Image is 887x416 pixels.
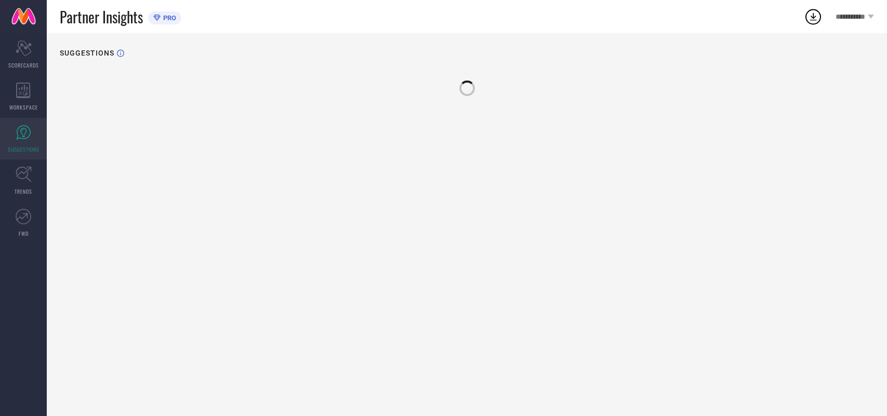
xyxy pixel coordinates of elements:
[15,187,32,195] span: TRENDS
[60,6,143,28] span: Partner Insights
[161,14,176,22] span: PRO
[60,49,114,57] h1: SUGGESTIONS
[9,103,38,111] span: WORKSPACE
[8,61,39,69] span: SCORECARDS
[8,145,39,153] span: SUGGESTIONS
[804,7,823,26] div: Open download list
[19,230,29,237] span: FWD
